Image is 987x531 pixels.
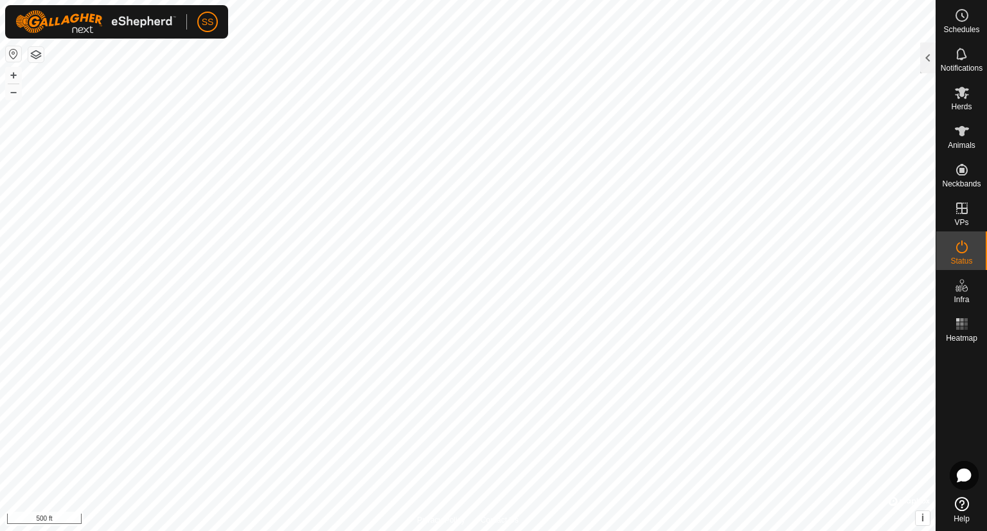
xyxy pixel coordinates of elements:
span: Animals [948,141,975,149]
button: + [6,67,21,83]
span: Help [954,515,970,523]
span: Status [950,257,972,265]
button: Map Layers [28,47,44,62]
span: Herds [951,103,972,111]
span: Heatmap [946,334,977,342]
span: Infra [954,296,969,303]
span: SS [202,15,214,29]
span: Schedules [943,26,979,33]
button: – [6,84,21,100]
img: Gallagher Logo [15,10,176,33]
a: Privacy Policy [417,514,465,526]
button: i [916,511,930,525]
span: Neckbands [942,180,981,188]
button: Reset Map [6,46,21,62]
span: VPs [954,219,968,226]
span: i [921,512,924,523]
a: Contact Us [481,514,519,526]
a: Help [936,492,987,528]
span: Notifications [941,64,983,72]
